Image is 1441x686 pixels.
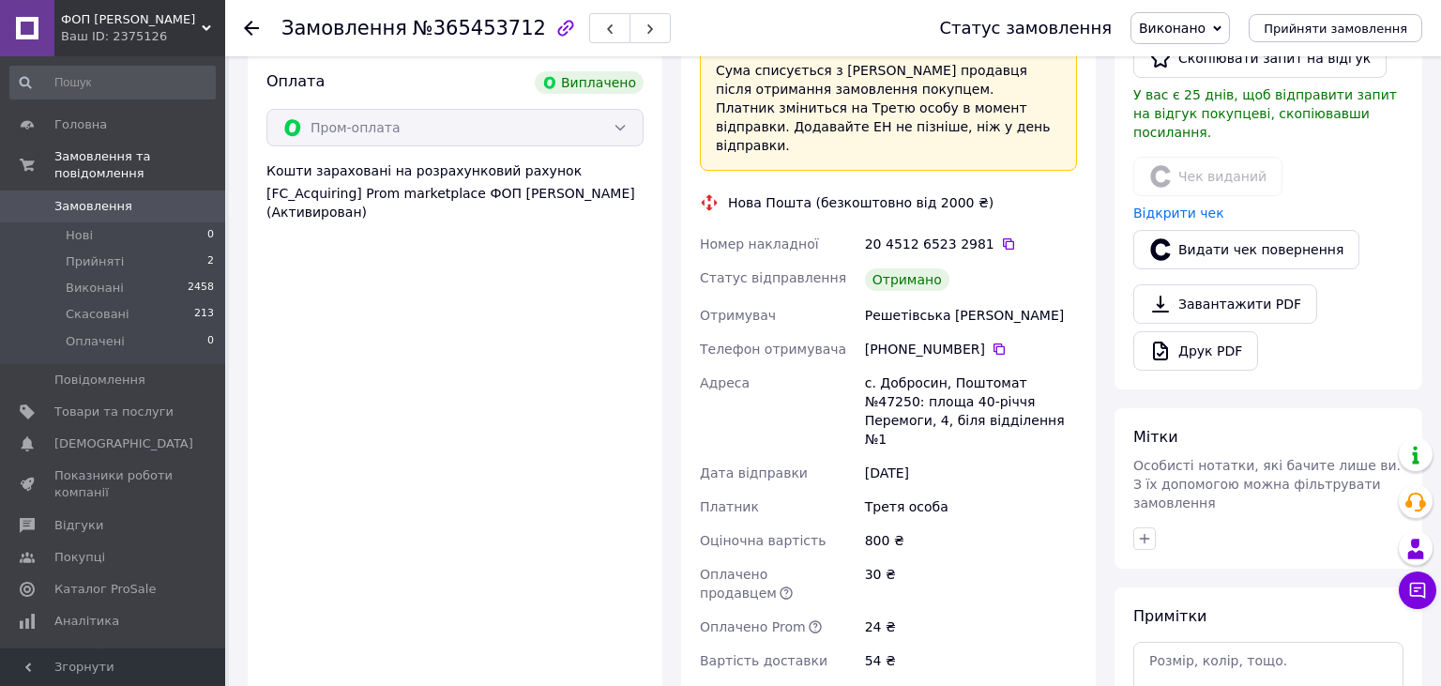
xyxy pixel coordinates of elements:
[1139,21,1206,36] span: Виконано
[54,198,132,215] span: Замовлення
[54,549,105,566] span: Покупці
[1133,230,1359,269] button: Видати чек повернення
[54,372,145,389] span: Повідомлення
[66,280,124,297] span: Виконані
[66,333,125,350] span: Оплачені
[700,653,827,668] span: Вартість доставки
[861,490,1081,524] div: Третя особа
[244,19,259,38] div: Повернутися назад
[413,17,546,39] span: №365453712
[700,499,759,514] span: Платник
[861,366,1081,456] div: с. Добросин, Поштомат №47250: площа 40-річчя Перемоги, 4, біля відділення №1
[207,333,214,350] span: 0
[54,613,119,630] span: Аналітика
[61,28,225,45] div: Ваш ID: 2375126
[1399,572,1436,609] button: Чат з покупцем
[861,557,1081,610] div: 30 ₴
[266,161,644,221] div: Кошти зараховані на розрахунковий рахунок
[54,581,156,598] span: Каталог ProSale
[1249,14,1422,42] button: Прийняти замовлення
[700,533,826,548] span: Оціночна вартість
[54,467,174,501] span: Показники роботи компанії
[281,17,407,39] span: Замовлення
[1133,284,1317,324] a: Завантажити PDF
[716,61,1061,155] div: Сума списується з [PERSON_NAME] продавця після отримання замовлення покупцем. Платник зміниться н...
[1264,22,1407,36] span: Прийняти замовлення
[1133,206,1224,221] a: Відкрити чек
[194,306,214,323] span: 213
[1133,87,1397,140] span: У вас є 25 днів, щоб відправити запит на відгук покупцеві, скопіювавши посилання.
[54,435,193,452] span: [DEMOGRAPHIC_DATA]
[700,465,808,480] span: Дата відправки
[861,610,1081,644] div: 24 ₴
[700,567,777,601] span: Оплачено продавцем
[1133,331,1258,371] a: Друк PDF
[66,227,93,244] span: Нові
[188,280,214,297] span: 2458
[54,116,107,133] span: Головна
[723,193,998,212] div: Нова Пошта (безкоштовно від 2000 ₴)
[865,340,1077,358] div: [PHONE_NUMBER]
[54,148,225,182] span: Замовлення та повідомлення
[700,236,819,252] span: Номер накладної
[865,268,949,291] div: Отримано
[861,456,1081,490] div: [DATE]
[207,253,214,270] span: 2
[1133,38,1387,78] button: Скопіювати запит на відгук
[861,644,1081,678] div: 54 ₴
[61,11,202,28] span: ФОП Романець М.В.
[700,342,846,357] span: Телефон отримувача
[1133,607,1206,625] span: Примітки
[54,645,174,678] span: Управління сайтом
[861,524,1081,557] div: 800 ₴
[207,227,214,244] span: 0
[700,308,776,323] span: Отримувач
[700,375,750,390] span: Адреса
[266,72,325,90] span: Оплата
[9,66,216,99] input: Пошук
[861,298,1081,332] div: Решетівська [PERSON_NAME]
[66,306,129,323] span: Скасовані
[535,71,644,94] div: Виплачено
[1133,458,1401,511] span: Особисті нотатки, які бачите лише ви. З їх допомогою можна фільтрувати замовлення
[54,404,174,420] span: Товари та послуги
[266,184,644,221] div: [FC_Acquiring] Prom marketplace ФОП [PERSON_NAME] (Активирован)
[700,619,806,634] span: Оплачено Prom
[865,235,1077,253] div: 20 4512 6523 2981
[700,270,846,285] span: Статус відправлення
[939,19,1112,38] div: Статус замовлення
[1133,428,1178,446] span: Мітки
[66,253,124,270] span: Прийняті
[54,517,103,534] span: Відгуки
